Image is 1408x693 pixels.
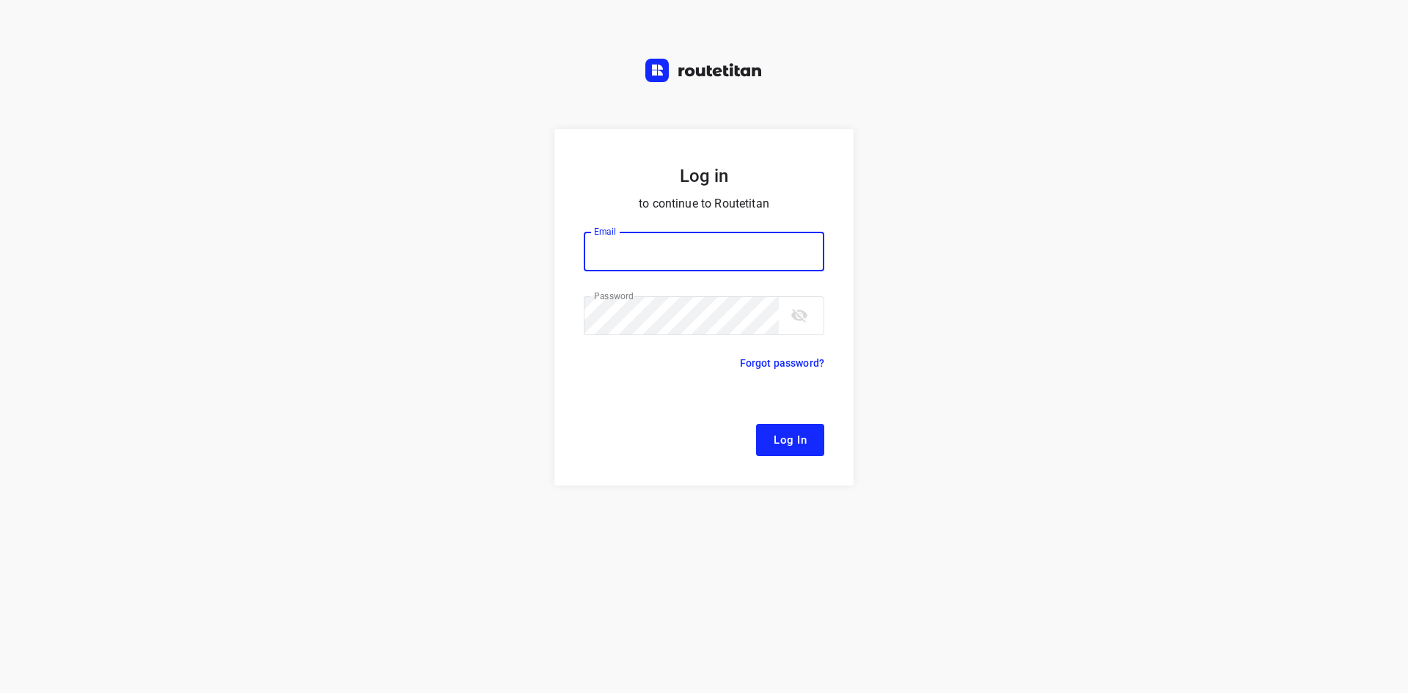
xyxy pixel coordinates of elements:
p: Forgot password? [740,354,824,372]
button: toggle password visibility [785,301,814,330]
button: Log In [756,424,824,456]
h5: Log in [584,164,824,188]
p: to continue to Routetitan [584,194,824,214]
img: Routetitan [645,59,763,82]
span: Log In [774,430,807,450]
